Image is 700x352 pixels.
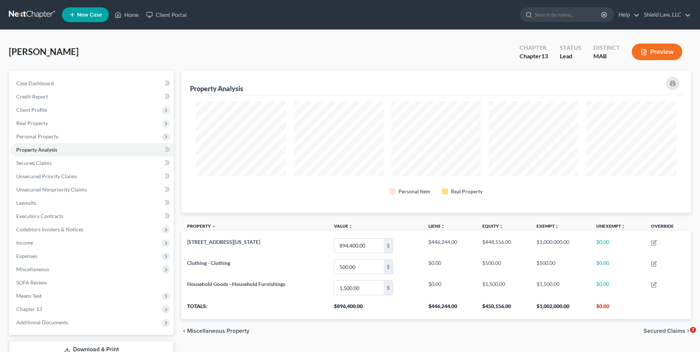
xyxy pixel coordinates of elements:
div: Chapter [520,52,548,61]
span: Personal Property [16,133,58,139]
div: Property Analysis [190,84,243,93]
th: $446,244.00 [423,298,477,319]
a: SOFA Review [10,276,174,289]
span: Secured Claims [16,160,52,166]
input: Search by name... [535,8,602,21]
td: $1,000,000.00 [531,235,590,256]
span: Real Property [16,120,48,126]
input: 0.00 [334,260,384,274]
td: $1,500.00 [531,277,590,298]
div: Lead [560,52,582,61]
td: $1,500.00 [476,277,531,298]
span: Client Profile [16,107,47,113]
span: New Case [77,12,102,18]
th: $450,156.00 [476,298,531,319]
span: 2 [690,327,696,333]
span: 13 [541,52,548,59]
i: unfold_more [441,224,445,229]
div: $ [384,260,393,274]
div: MAB [593,52,620,61]
a: Lawsuits [10,196,174,210]
span: Codebtors Insiders & Notices [16,226,83,232]
span: Secured Claims [644,328,685,334]
span: Case Dashboard [16,80,54,86]
a: Shield Law, LLC [640,8,691,21]
th: Override [645,219,691,235]
span: Property Analysis [16,146,57,153]
span: Income [16,239,33,246]
i: unfold_more [555,224,559,229]
input: 0.00 [334,239,384,253]
td: $448,156.00 [476,235,531,256]
a: Home [111,8,142,21]
i: unfold_more [621,224,625,229]
th: Totals: [181,298,328,319]
button: chevron_left Miscellaneous Property [181,328,249,334]
div: Status [560,44,582,52]
a: Exemptunfold_more [537,223,559,229]
span: SOFA Review [16,279,47,286]
th: $1,002,000.00 [531,298,590,319]
a: Liensunfold_more [428,223,445,229]
span: Additional Documents [16,319,68,325]
th: $0.00 [590,298,645,319]
td: $0.00 [590,235,645,256]
a: Secured Claims [10,156,174,170]
td: $0.00 [590,277,645,298]
div: District [593,44,620,52]
div: $ [384,281,393,295]
th: $896,400.00 [328,298,423,319]
td: $500.00 [476,256,531,277]
a: Unsecured Priority Claims [10,170,174,183]
a: Executory Contracts [10,210,174,223]
a: Help [615,8,639,21]
span: [PERSON_NAME] [9,46,79,57]
a: Valueunfold_more [334,223,353,229]
a: Unexemptunfold_more [596,223,625,229]
a: Client Portal [142,8,190,21]
span: Expenses [16,253,37,259]
td: $0.00 [423,277,477,298]
td: $500.00 [531,256,590,277]
input: 0.00 [334,281,384,295]
span: Miscellaneous Property [187,328,249,334]
span: Executory Contracts [16,213,63,219]
span: Credit Report [16,93,48,100]
button: Secured Claims chevron_right [644,328,691,334]
td: $0.00 [590,256,645,277]
i: expand_less [211,224,216,229]
div: Chapter [520,44,548,52]
a: Unsecured Nonpriority Claims [10,183,174,196]
iframe: Intercom live chat [675,327,693,345]
span: Means Test [16,293,42,299]
span: Chapter 13 [16,306,42,312]
span: Lawsuits [16,200,36,206]
a: Equityunfold_more [482,223,503,229]
span: Unsecured Nonpriority Claims [16,186,87,193]
a: Property expand_less [187,223,216,229]
span: Clothing - Clothing [187,260,230,266]
i: chevron_left [181,328,187,334]
button: Preview [632,44,682,60]
span: Household Goods - Household Furnishings [187,281,285,287]
td: $446,244.00 [423,235,477,256]
i: unfold_more [348,224,353,229]
a: Property Analysis [10,143,174,156]
div: Personal Item [399,188,430,195]
a: Case Dashboard [10,77,174,90]
div: $ [384,239,393,253]
a: Credit Report [10,90,174,103]
i: unfold_more [499,224,503,229]
span: Miscellaneous [16,266,49,272]
div: Real Property [451,188,483,195]
span: Unsecured Priority Claims [16,173,77,179]
span: [STREET_ADDRESS][US_STATE] [187,239,260,245]
td: $0.00 [423,256,477,277]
